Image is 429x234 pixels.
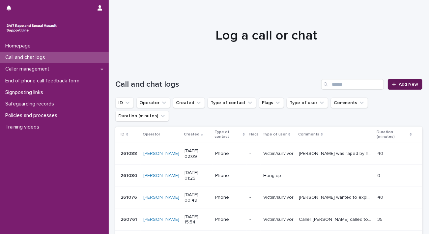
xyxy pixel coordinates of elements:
p: 0 [378,172,382,179]
p: 40 [378,150,385,157]
p: Training videos [3,124,44,130]
p: - [249,217,258,222]
p: Phone [215,151,244,157]
button: ID [115,98,134,108]
p: - [299,172,301,179]
p: Safeguarding records [3,101,59,107]
button: Type of contact [208,98,256,108]
p: Caller management [3,66,55,72]
p: Comments [298,131,319,138]
p: [DATE] 02:09 [185,148,210,160]
p: End of phone call feedback form [3,78,85,84]
img: rhQMoQhaT3yELyF149Cw [5,21,58,35]
p: - [249,195,258,200]
p: Type of user [263,131,287,138]
a: [PERSON_NAME] [143,151,179,157]
p: Anon caller wanted to explore how she was being treated by her BF and how that is making her feel [299,193,374,200]
p: [DATE] 15:54 [185,214,210,225]
p: 261080 [121,172,138,179]
p: [DATE] 01:25 [185,170,210,181]
p: Flags [249,131,259,138]
button: Type of user [287,98,328,108]
tr: 261076261076 [PERSON_NAME] [DATE] 00:49Phone-Victim/survivor[PERSON_NAME] wanted to explore how s... [115,187,422,209]
p: Type of contact [214,129,241,141]
p: ID [121,131,125,138]
a: Add New [388,79,422,90]
p: Signposting links [3,89,48,96]
h1: Call and chat logs [115,80,319,89]
p: Phone [215,195,244,200]
a: [PERSON_NAME] [143,173,179,179]
p: Phone [215,173,244,179]
a: [PERSON_NAME] [143,217,179,222]
tr: 261088261088 [PERSON_NAME] [DATE] 02:09Phone-Victim/survivor[PERSON_NAME] was raped by her BF. Sh... [115,143,422,165]
a: [PERSON_NAME] [143,195,179,200]
p: Operator [143,131,160,138]
p: Created [184,131,199,138]
p: Caller Shannon was raped by her BF. She is struggling to understand what happened and why it happ... [299,150,374,157]
h1: Log a call or chat [115,28,417,44]
input: Search [321,79,384,90]
button: Operator [136,98,170,108]
p: Phone [215,217,244,222]
p: Victim/survivor [263,195,294,200]
button: Comments [331,98,368,108]
p: 260761 [121,216,138,222]
p: Victim/survivor [263,151,294,157]
tr: 261080261080 [PERSON_NAME] [DATE] 01:25Phone-Hung up-- 00 [115,165,422,187]
p: 261088 [121,150,138,157]
p: Call and chat logs [3,54,50,61]
button: Duration (minutes) [115,111,169,121]
button: Flags [259,98,284,108]
span: Add New [399,82,418,87]
p: 40 [378,193,385,200]
p: Hung up [263,173,294,179]
p: - [249,151,258,157]
p: Policies and processes [3,112,63,119]
p: Caller Alex called to explore how she felt about the complaints she made about services not being... [299,216,374,222]
p: 35 [378,216,384,222]
p: [DATE] 00:49 [185,192,210,203]
button: Created [173,98,205,108]
tr: 260761260761 [PERSON_NAME] [DATE] 15:54Phone-Victim/survivorCaller [PERSON_NAME] called to explor... [115,209,422,231]
p: Duration (minutes) [377,129,408,141]
p: Victim/survivor [263,217,294,222]
p: 261076 [121,193,138,200]
p: Homepage [3,43,36,49]
p: - [249,173,258,179]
